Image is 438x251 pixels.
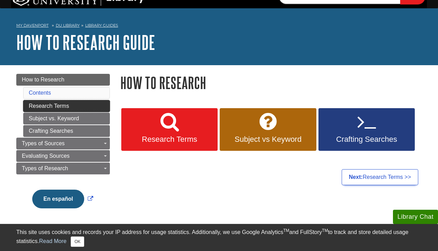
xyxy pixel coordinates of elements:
span: Subject vs Keyword [225,135,311,144]
div: This site uses cookies and records your IP address for usage statistics. Additionally, we use Goo... [16,228,422,247]
a: Subject vs. Keyword [23,113,110,124]
h1: How to Research [120,74,422,92]
sup: TM [322,228,328,233]
a: Next:Research Terms >> [342,169,418,185]
span: How to Research [22,77,64,83]
button: Library Chat [393,210,438,224]
span: Crafting Searches [324,135,410,144]
a: Types of Research [16,163,110,174]
a: Contents [29,90,51,96]
button: En español [32,190,84,208]
a: Subject vs Keyword [220,108,316,151]
a: Research Terms [121,108,218,151]
button: Close [71,236,84,247]
a: Evaluating Sources [16,150,110,162]
a: Library Guides [85,23,118,28]
span: Evaluating Sources [22,153,70,159]
span: Research Terms [126,135,212,144]
a: DU Library [56,23,80,28]
strong: Next: [349,174,363,180]
a: How to Research [16,74,110,86]
a: How to Research Guide [16,32,155,53]
span: Types of Research [22,165,68,171]
a: Crafting Searches [23,125,110,137]
a: My Davenport [16,23,49,28]
a: Types of Sources [16,138,110,149]
a: Link opens in new window [30,196,95,202]
nav: breadcrumb [16,21,422,32]
div: Guide Page Menu [16,74,110,220]
a: Read More [39,238,67,244]
span: Types of Sources [22,140,65,146]
a: Crafting Searches [318,108,415,151]
a: Research Terms [23,100,110,112]
sup: TM [283,228,289,233]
